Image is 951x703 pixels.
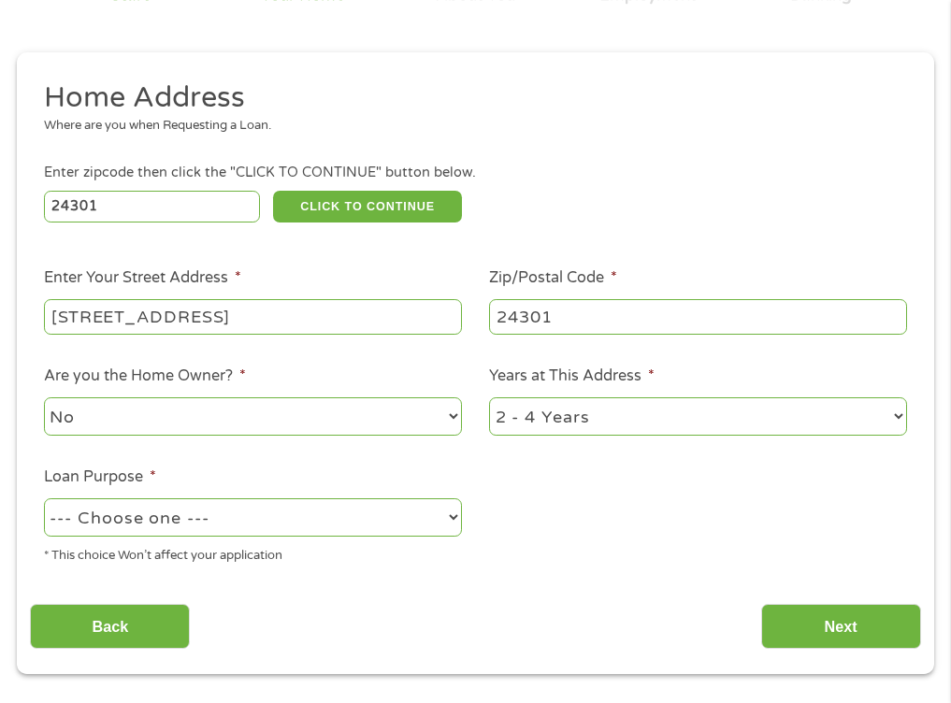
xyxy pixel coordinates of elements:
input: Next [761,604,921,650]
input: 1 Main Street [44,299,462,335]
label: Are you the Home Owner? [44,366,246,386]
h2: Home Address [44,79,894,117]
input: Enter Zipcode (e.g 01510) [44,191,260,222]
div: * This choice Won’t affect your application [44,539,462,565]
input: Back [30,604,190,650]
label: Loan Purpose [44,467,156,487]
label: Enter Your Street Address [44,268,241,288]
button: CLICK TO CONTINUE [273,191,462,222]
div: Enter zipcode then click the "CLICK TO CONTINUE" button below. [44,163,907,183]
label: Zip/Postal Code [489,268,617,288]
div: Where are you when Requesting a Loan. [44,117,894,136]
label: Years at This Address [489,366,655,386]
